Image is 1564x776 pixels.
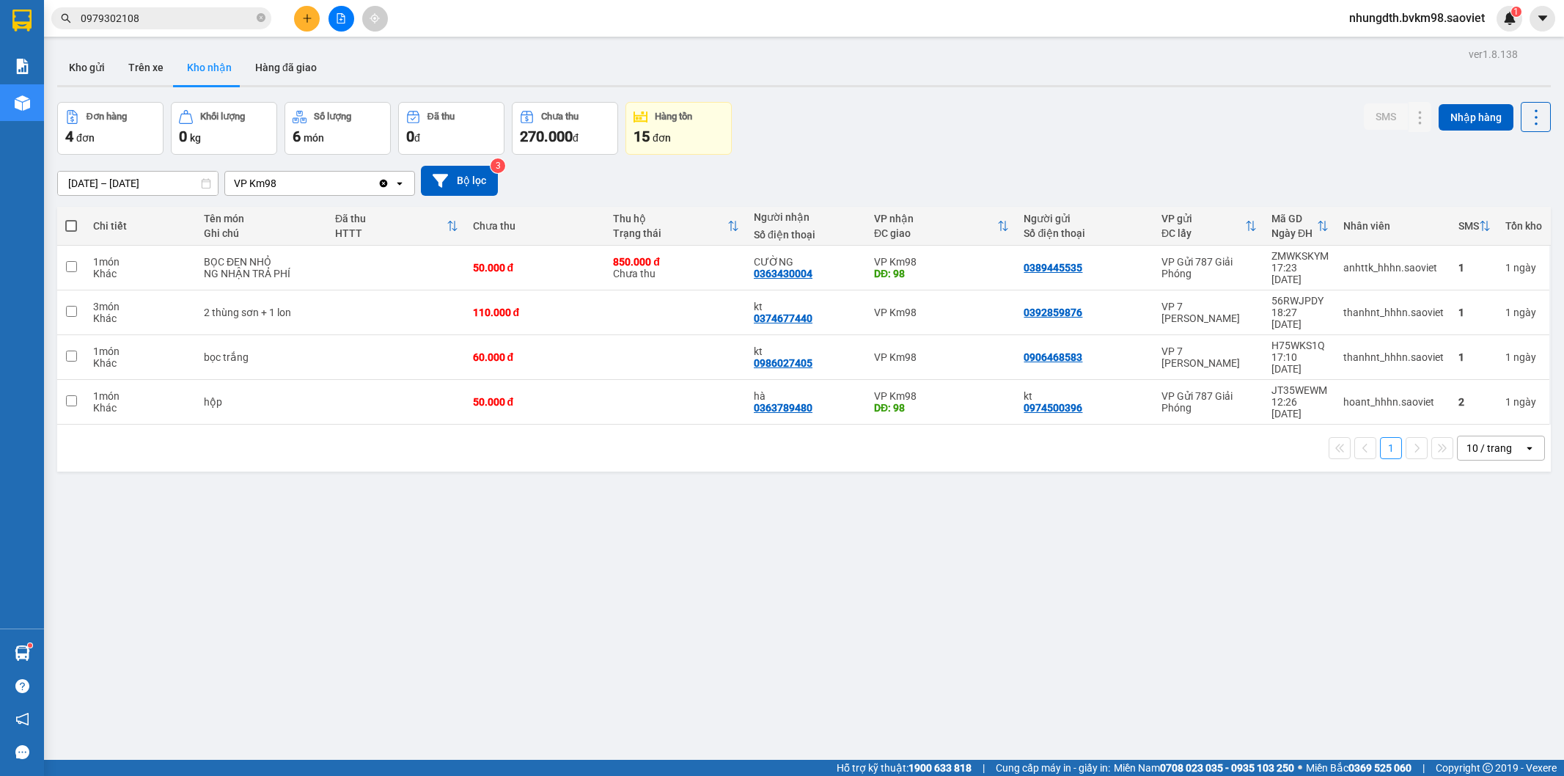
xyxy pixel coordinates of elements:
[117,50,175,85] button: Trên xe
[874,351,1009,363] div: VP Km98
[370,13,380,23] span: aim
[93,220,189,232] div: Chi tiết
[304,132,324,144] span: món
[204,396,320,408] div: hộp
[335,227,447,239] div: HTTT
[512,102,618,155] button: Chưa thu270.000đ
[1024,307,1082,318] div: 0392859876
[1513,307,1536,318] span: ngày
[1458,220,1479,232] div: SMS
[15,95,30,111] img: warehouse-icon
[394,177,405,189] svg: open
[613,213,727,224] div: Thu hộ
[473,351,599,363] div: 60.000 đ
[983,760,985,776] span: |
[15,745,29,759] span: message
[1458,396,1491,408] div: 2
[179,128,187,145] span: 0
[1513,351,1536,363] span: ngày
[314,111,351,122] div: Số lượng
[398,102,504,155] button: Đã thu0đ
[1505,220,1542,232] div: Tồn kho
[171,102,277,155] button: Khối lượng0kg
[908,762,972,774] strong: 1900 633 818
[754,357,812,369] div: 0986027405
[1271,213,1317,224] div: Mã GD
[1503,12,1516,25] img: icon-new-feature
[421,166,498,196] button: Bộ lọc
[874,307,1009,318] div: VP Km98
[12,10,32,32] img: logo-vxr
[362,6,388,32] button: aim
[1505,396,1542,408] div: 1
[1298,765,1302,771] span: ⚪️
[204,256,320,268] div: BỌC ĐEN NHỎ
[175,50,243,85] button: Kho nhận
[293,128,301,145] span: 6
[1469,46,1518,62] div: ver 1.8.138
[1505,307,1542,318] div: 1
[302,13,312,23] span: plus
[1306,760,1411,776] span: Miền Bắc
[234,176,276,191] div: VP Km98
[625,102,732,155] button: Hàng tồn15đơn
[1422,760,1425,776] span: |
[57,50,117,85] button: Kho gửi
[1271,384,1329,396] div: JT35WEWM
[1511,7,1521,17] sup: 1
[1348,762,1411,774] strong: 0369 525 060
[1154,207,1264,246] th: Toggle SortBy
[15,59,30,74] img: solution-icon
[1536,12,1549,25] span: caret-down
[1530,6,1555,32] button: caret-down
[15,679,29,693] span: question-circle
[1343,262,1444,274] div: anhttk_hhhn.saoviet
[204,307,320,318] div: 2 thùng sơn + 1 lon
[328,207,466,246] th: Toggle SortBy
[1513,396,1536,408] span: ngày
[93,402,189,414] div: Khác
[284,102,391,155] button: Số lượng6món
[573,132,579,144] span: đ
[257,13,265,22] span: close-circle
[754,390,859,402] div: hà
[874,213,997,224] div: VP nhận
[1024,351,1082,363] div: 0906468583
[1161,256,1257,279] div: VP Gửi 787 Giải Phóng
[1343,396,1444,408] div: hoant_hhhn.saoviet
[634,128,650,145] span: 15
[874,227,997,239] div: ĐC giao
[754,345,859,357] div: kt
[1439,104,1513,131] button: Nhập hàng
[473,396,599,408] div: 50.000 đ
[606,207,746,246] th: Toggle SortBy
[1271,396,1329,420] div: 12:26 [DATE]
[378,177,389,189] svg: Clear value
[1343,307,1444,318] div: thanhnt_hhhn.saoviet
[328,6,354,32] button: file-add
[1524,442,1535,454] svg: open
[837,760,972,776] span: Hỗ trợ kỹ thuật:
[754,402,812,414] div: 0363789480
[65,128,73,145] span: 4
[1505,351,1542,363] div: 1
[520,128,573,145] span: 270.000
[1264,207,1336,246] th: Toggle SortBy
[1161,213,1245,224] div: VP gửi
[1024,390,1147,402] div: kt
[93,357,189,369] div: Khác
[93,390,189,402] div: 1 món
[754,301,859,312] div: kt
[655,111,692,122] div: Hàng tồn
[190,132,201,144] span: kg
[28,643,32,648] sup: 1
[1024,262,1082,274] div: 0389445535
[1513,262,1536,274] span: ngày
[1161,390,1257,414] div: VP Gửi 787 Giải Phóng
[754,256,859,268] div: CƯỜNG
[294,6,320,32] button: plus
[1024,227,1147,239] div: Số điện thoại
[1364,103,1408,130] button: SMS
[1160,762,1294,774] strong: 0708 023 035 - 0935 103 250
[336,13,346,23] span: file-add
